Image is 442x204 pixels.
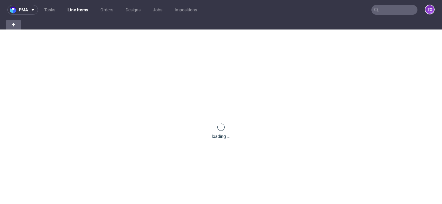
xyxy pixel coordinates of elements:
img: logo [10,6,19,14]
a: Line Items [64,5,92,15]
div: loading ... [212,133,231,139]
a: Orders [97,5,117,15]
a: Jobs [149,5,166,15]
button: pma [7,5,38,15]
a: Tasks [41,5,59,15]
a: Designs [122,5,144,15]
a: Impositions [171,5,201,15]
span: pma [19,8,28,12]
figcaption: to [425,5,434,14]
